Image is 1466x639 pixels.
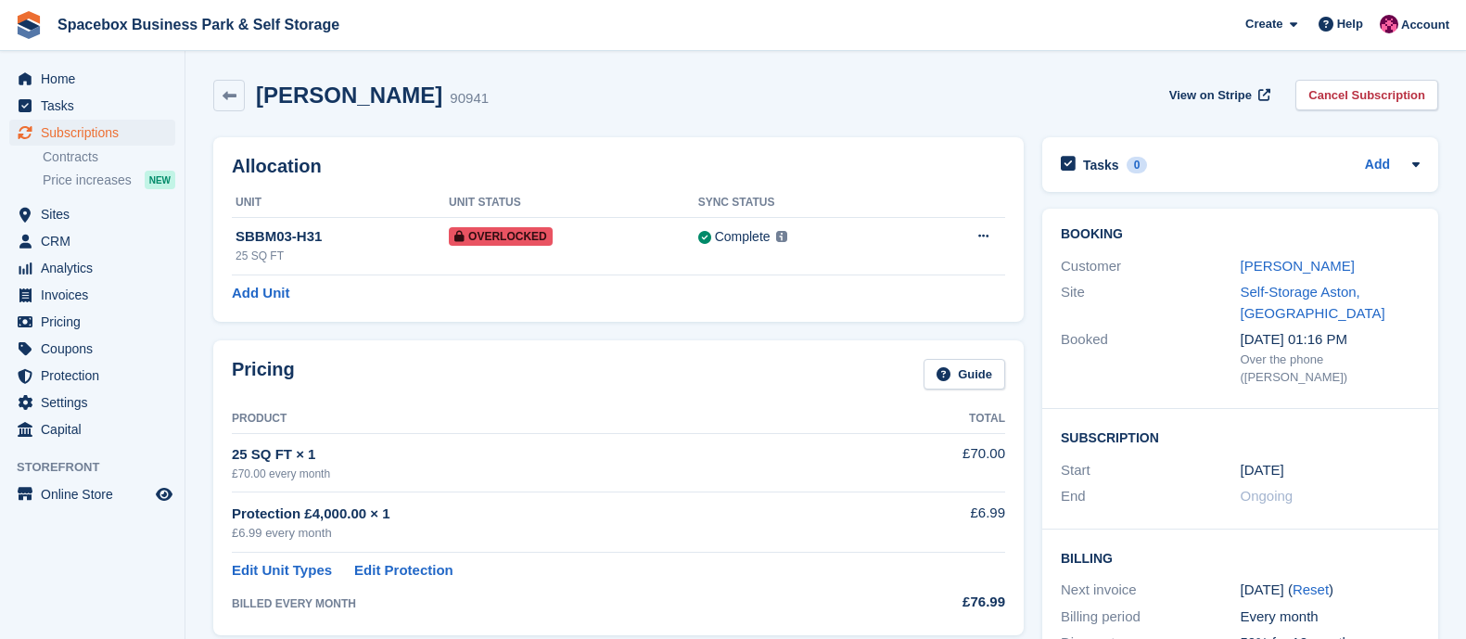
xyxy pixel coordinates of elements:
[9,255,175,281] a: menu
[41,120,152,146] span: Subscriptions
[450,88,489,109] div: 90941
[232,504,881,525] div: Protection £4,000.00 × 1
[236,226,449,248] div: SBBM03-H31
[41,255,152,281] span: Analytics
[881,433,1005,492] td: £70.00
[1245,15,1282,33] span: Create
[232,444,881,466] div: 25 SQ FT × 1
[1169,86,1252,105] span: View on Stripe
[41,93,152,119] span: Tasks
[50,9,347,40] a: Spacebox Business Park & Self Storage
[232,283,289,304] a: Add Unit
[232,524,881,543] div: £6.99 every month
[1061,486,1241,507] div: End
[881,404,1005,434] th: Total
[1061,607,1241,628] div: Billing period
[9,66,175,92] a: menu
[232,359,295,390] h2: Pricing
[1162,80,1274,110] a: View on Stripe
[17,458,185,477] span: Storefront
[1241,580,1421,601] div: [DATE] ( )
[9,416,175,442] a: menu
[9,390,175,415] a: menu
[41,390,152,415] span: Settings
[1127,157,1148,173] div: 0
[9,309,175,335] a: menu
[41,416,152,442] span: Capital
[1365,155,1390,176] a: Add
[41,309,152,335] span: Pricing
[449,227,553,246] span: Overlocked
[1061,256,1241,277] div: Customer
[698,188,912,218] th: Sync Status
[449,188,698,218] th: Unit Status
[1061,460,1241,481] div: Start
[41,363,152,389] span: Protection
[9,282,175,308] a: menu
[15,11,43,39] img: stora-icon-8386f47178a22dfd0bd8f6a31ec36ba5ce8667c1dd55bd0f319d3a0aa187defe.svg
[232,404,881,434] th: Product
[153,483,175,505] a: Preview store
[41,481,152,507] span: Online Store
[1061,282,1241,324] div: Site
[776,231,787,242] img: icon-info-grey-7440780725fd019a000dd9b08b2336e03edf1995a4989e88bcd33f0948082b44.svg
[1241,488,1294,504] span: Ongoing
[1061,227,1420,242] h2: Booking
[924,359,1005,390] a: Guide
[232,156,1005,177] h2: Allocation
[881,492,1005,553] td: £6.99
[1241,460,1284,481] time: 2025-06-15 00:00:00 UTC
[9,363,175,389] a: menu
[1241,284,1385,321] a: Self-Storage Aston, [GEOGRAPHIC_DATA]
[9,201,175,227] a: menu
[232,188,449,218] th: Unit
[41,228,152,254] span: CRM
[1241,258,1355,274] a: [PERSON_NAME]
[41,201,152,227] span: Sites
[41,336,152,362] span: Coupons
[232,466,881,482] div: £70.00 every month
[1241,329,1421,351] div: [DATE] 01:16 PM
[232,560,332,581] a: Edit Unit Types
[1083,157,1119,173] h2: Tasks
[1380,15,1398,33] img: Avishka Chauhan
[1061,580,1241,601] div: Next invoice
[256,83,442,108] h2: [PERSON_NAME]
[1293,581,1329,597] a: Reset
[1061,548,1420,567] h2: Billing
[1061,428,1420,446] h2: Subscription
[145,171,175,189] div: NEW
[354,560,453,581] a: Edit Protection
[881,592,1005,613] div: £76.99
[1241,607,1421,628] div: Every month
[43,172,132,189] span: Price increases
[9,228,175,254] a: menu
[9,93,175,119] a: menu
[1241,351,1421,387] div: Over the phone ([PERSON_NAME])
[1401,16,1449,34] span: Account
[9,120,175,146] a: menu
[9,481,175,507] a: menu
[1295,80,1438,110] a: Cancel Subscription
[41,66,152,92] span: Home
[41,282,152,308] span: Invoices
[232,595,881,612] div: BILLED EVERY MONTH
[43,170,175,190] a: Price increases NEW
[236,248,449,264] div: 25 SQ FT
[1337,15,1363,33] span: Help
[43,148,175,166] a: Contracts
[715,227,771,247] div: Complete
[9,336,175,362] a: menu
[1061,329,1241,387] div: Booked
